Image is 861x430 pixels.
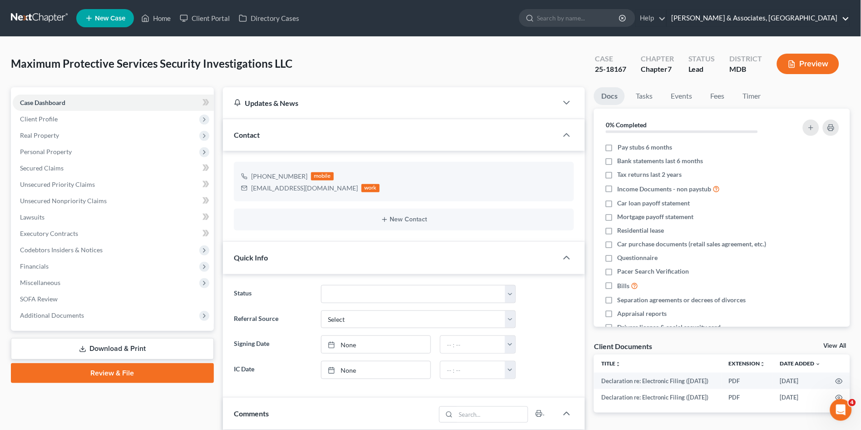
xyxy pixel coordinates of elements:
a: Tasks [628,87,660,105]
span: Car loan payoff statement [618,199,690,208]
a: Secured Claims [13,160,214,176]
div: Updates & News [234,98,547,108]
span: Separation agreements or decrees of divorces [618,295,746,305]
button: New Contact [241,216,567,223]
a: Executory Contracts [13,225,214,242]
div: Lead [688,64,715,75]
span: Drivers license & social security card [618,323,721,332]
label: Referral Source [229,310,317,329]
strong: 0% Completed [606,121,647,129]
div: 25-18167 [595,64,626,75]
a: Help [636,10,666,26]
a: Events [663,87,699,105]
span: Secured Claims [20,164,64,172]
span: Maximum Protective Services Security Investigations LLC [11,57,292,70]
div: MDB [730,64,762,75]
span: Financials [20,262,49,270]
span: Pacer Search Verification [618,267,689,276]
a: [PERSON_NAME] & Associates, [GEOGRAPHIC_DATA] [667,10,850,26]
span: Client Profile [20,115,58,123]
a: Download & Print [11,338,214,360]
a: SOFA Review [13,291,214,307]
a: None [322,361,430,379]
td: PDF [722,373,773,389]
span: Residential lease [618,226,664,235]
div: District [730,54,762,64]
a: Lawsuits [13,209,214,225]
span: Car purchase documents (retail sales agreement, etc.) [618,240,767,249]
span: Personal Property [20,148,72,155]
button: Preview [777,54,839,74]
td: Declaration re: Electronic Filing ([DATE]) [594,373,722,389]
input: Search by name... [537,10,620,26]
span: Appraisal reports [618,309,667,318]
div: Client Documents [594,341,652,351]
a: Docs [594,87,625,105]
a: None [322,336,430,353]
span: Miscellaneous [20,279,60,286]
span: Codebtors Insiders & Notices [20,246,103,254]
span: Real Property [20,131,59,139]
span: Tax returns last 2 years [618,170,682,179]
i: unfold_more [615,361,621,367]
a: Directory Cases [234,10,304,26]
span: Additional Documents [20,311,84,319]
a: Unsecured Nonpriority Claims [13,193,214,209]
span: Bills [618,281,630,290]
i: expand_more [816,361,821,367]
span: New Case [95,15,125,22]
span: Lawsuits [20,213,45,221]
a: Unsecured Priority Claims [13,176,214,193]
a: Date Added expand_more [780,360,821,367]
a: Timer [736,87,768,105]
a: Home [137,10,175,26]
span: 4 [849,399,856,406]
label: Status [229,285,317,303]
span: Comments [234,409,269,418]
div: Status [688,54,715,64]
span: Mortgage payoff statement [618,212,694,221]
span: Income Documents - non paystub [618,185,712,194]
span: Unsecured Priority Claims [20,180,95,188]
span: Pay stubs 6 months [618,143,672,152]
label: Signing Date [229,335,317,354]
a: Fees [703,87,732,105]
span: Unsecured Nonpriority Claims [20,197,107,205]
span: Case Dashboard [20,99,65,106]
a: Titleunfold_more [601,360,621,367]
span: Executory Contracts [20,230,78,237]
td: Declaration re: Electronic Filing ([DATE]) [594,389,722,405]
td: [DATE] [773,389,828,405]
a: Extensionunfold_more [729,360,766,367]
a: Review & File [11,363,214,383]
div: Case [595,54,626,64]
span: Quick Info [234,253,268,262]
a: Client Portal [175,10,234,26]
div: Chapter [641,64,674,75]
label: IC Date [229,361,317,379]
i: unfold_more [760,361,766,367]
a: Case Dashboard [13,95,214,111]
div: work [361,184,380,192]
td: [DATE] [773,373,828,389]
div: [PHONE_NUMBER] [251,172,307,181]
span: SOFA Review [20,295,58,303]
div: [EMAIL_ADDRESS][DOMAIN_NAME] [251,184,358,193]
input: -- : -- [440,336,505,353]
div: mobile [311,172,334,180]
span: 7 [668,65,672,73]
span: Contact [234,130,260,139]
iframe: Intercom live chat [830,399,852,421]
input: Search... [456,407,528,422]
a: View All [824,343,846,349]
div: Chapter [641,54,674,64]
span: Bank statements last 6 months [618,156,703,165]
td: PDF [722,389,773,405]
span: Questionnaire [618,253,658,262]
input: -- : -- [440,361,505,379]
